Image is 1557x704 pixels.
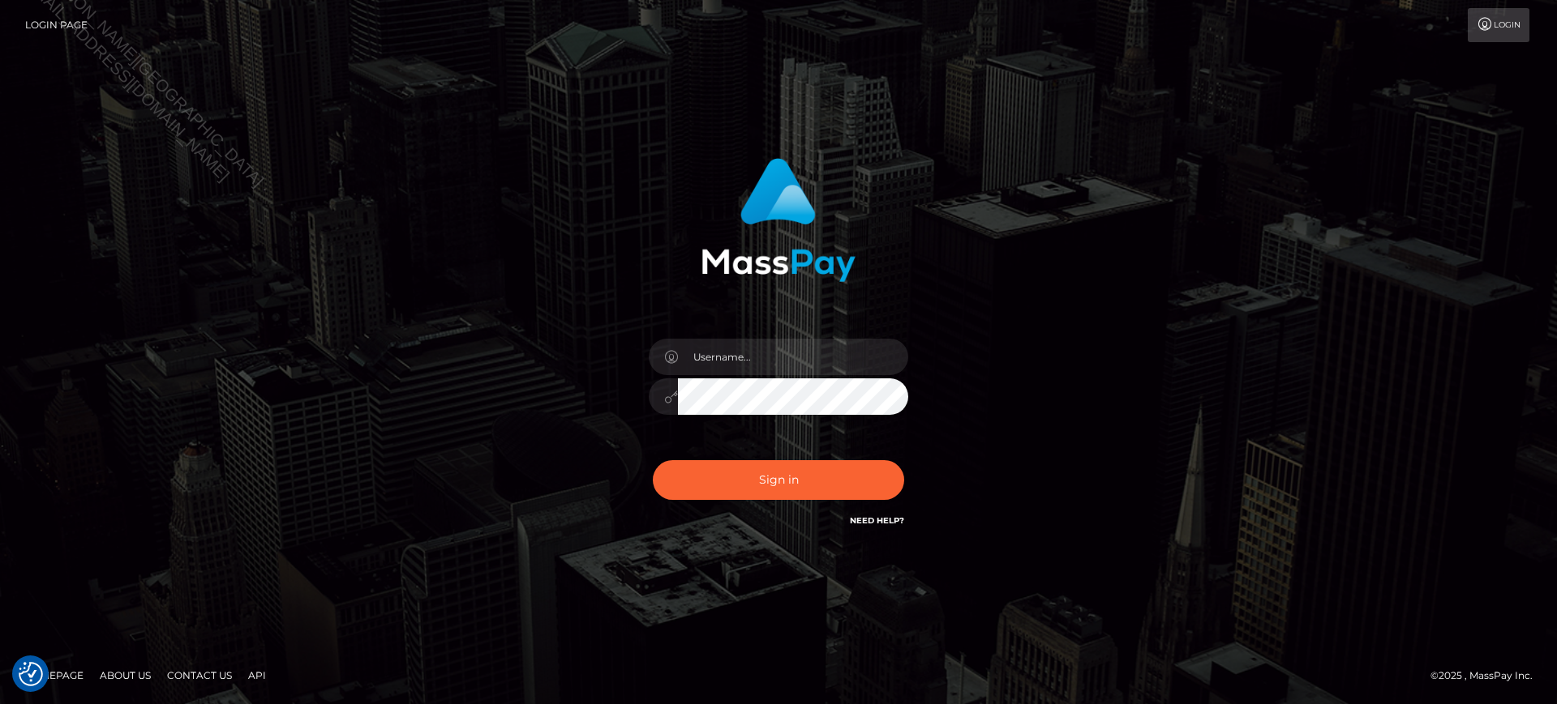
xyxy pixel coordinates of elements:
div: © 2025 , MassPay Inc. [1430,667,1545,685]
button: Consent Preferences [19,662,43,686]
a: Contact Us [161,663,238,688]
button: Sign in [653,460,904,500]
a: Homepage [18,663,90,688]
a: Need Help? [850,515,904,526]
a: Login [1468,8,1529,42]
img: Revisit consent button [19,662,43,686]
a: Login Page [25,8,88,42]
a: About Us [93,663,157,688]
img: MassPay Login [701,158,856,282]
a: API [242,663,272,688]
input: Username... [678,339,908,375]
